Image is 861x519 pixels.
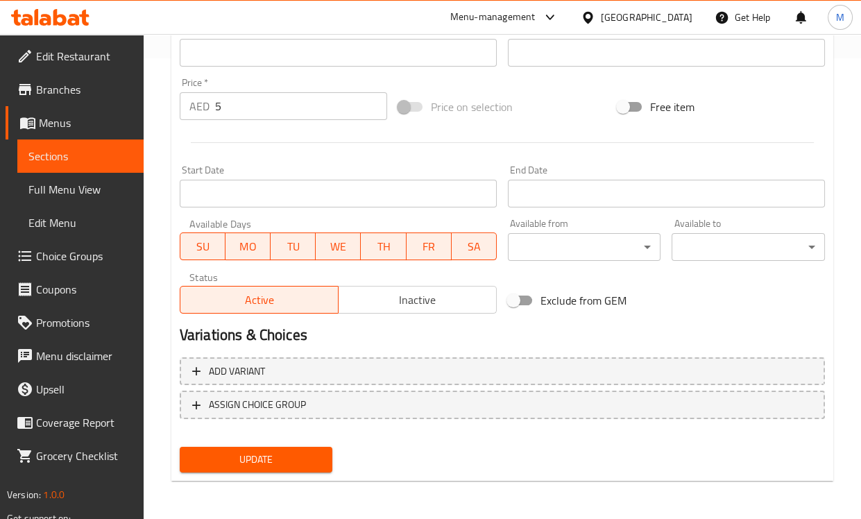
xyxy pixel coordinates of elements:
span: Sections [28,148,133,164]
span: TH [366,237,400,257]
span: Edit Restaurant [36,48,133,65]
span: SU [186,237,220,257]
span: Price on selection [431,99,513,115]
a: Branches [6,73,144,106]
span: Grocery Checklist [36,448,133,464]
a: Upsell [6,373,144,406]
a: Full Menu View [17,173,144,206]
button: SA [452,232,497,260]
div: ​ [672,233,825,261]
span: Version: [7,486,41,504]
span: MO [231,237,265,257]
button: TU [271,232,316,260]
a: Coupons [6,273,144,306]
a: Coverage Report [6,406,144,439]
span: M [836,10,844,25]
a: Promotions [6,306,144,339]
button: TH [361,232,406,260]
span: Inactive [344,290,491,310]
span: Update [191,451,322,468]
span: Coverage Report [36,414,133,431]
span: Active [186,290,333,310]
span: Branches [36,81,133,98]
div: ​ [508,233,661,261]
button: ASSIGN CHOICE GROUP [180,391,825,419]
span: Promotions [36,314,133,331]
button: SU [180,232,225,260]
a: Edit Restaurant [6,40,144,73]
span: Coupons [36,281,133,298]
a: Edit Menu [17,206,144,239]
span: Menus [39,114,133,131]
span: Full Menu View [28,181,133,198]
a: Grocery Checklist [6,439,144,473]
button: FR [407,232,452,260]
span: ASSIGN CHOICE GROUP [209,396,306,414]
span: Choice Groups [36,248,133,264]
span: 1.0.0 [43,486,65,504]
input: Please enter price [215,92,387,120]
button: MO [225,232,271,260]
span: Exclude from GEM [540,292,626,309]
p: AED [189,98,210,114]
h2: Variations & Choices [180,325,825,346]
span: FR [412,237,446,257]
span: WE [321,237,355,257]
div: Menu-management [450,9,536,26]
a: Menu disclaimer [6,339,144,373]
a: Menus [6,106,144,139]
div: [GEOGRAPHIC_DATA] [601,10,692,25]
input: Please enter product sku [508,39,825,67]
button: Inactive [338,286,497,314]
button: Active [180,286,339,314]
a: Choice Groups [6,239,144,273]
button: Update [180,447,333,473]
span: SA [457,237,491,257]
span: Upsell [36,381,133,398]
input: Please enter product barcode [180,39,497,67]
button: Add variant [180,357,825,386]
span: Edit Menu [28,214,133,231]
span: Add variant [209,363,265,380]
button: WE [316,232,361,260]
a: Sections [17,139,144,173]
span: TU [276,237,310,257]
span: Menu disclaimer [36,348,133,364]
span: Free item [650,99,694,115]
